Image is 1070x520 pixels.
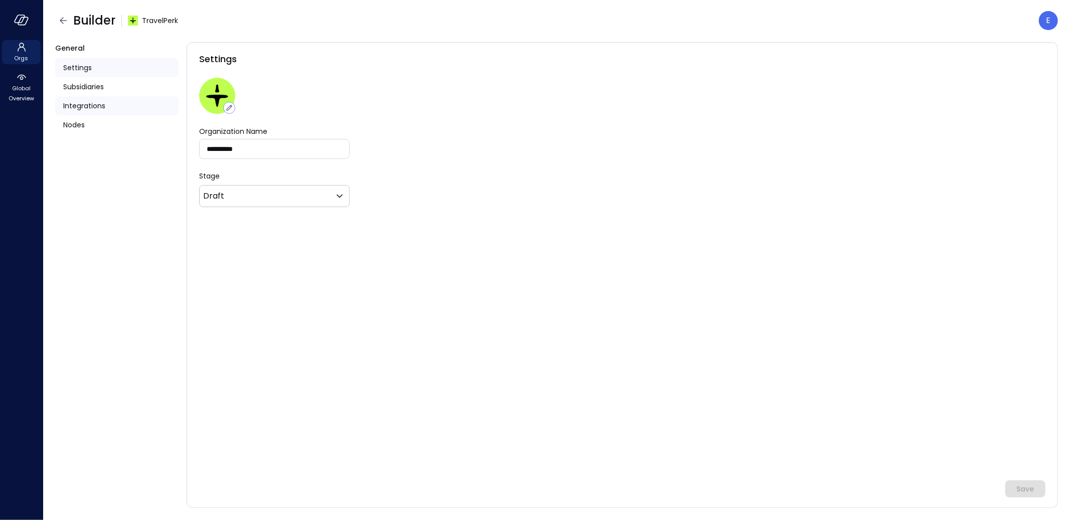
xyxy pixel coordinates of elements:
[2,70,41,104] div: Global Overview
[2,40,41,64] div: Orgs
[199,53,237,66] span: Settings
[63,81,104,92] span: Subsidiaries
[63,119,85,130] span: Nodes
[1046,15,1051,27] p: E
[55,58,179,77] a: Settings
[55,43,85,53] span: General
[6,83,37,103] span: Global Overview
[63,62,92,73] span: Settings
[142,15,178,26] span: TravelPerk
[199,171,1045,181] p: Stage
[55,96,179,115] a: Integrations
[73,13,115,29] span: Builder
[199,126,350,137] label: Organization Name
[15,53,29,63] span: Orgs
[55,115,179,134] a: Nodes
[1039,11,1058,30] div: Eleanor Yehudai
[199,78,235,114] img: euz2wel6fvrjeyhjwgr9
[63,100,105,111] span: Integrations
[128,16,138,26] img: euz2wel6fvrjeyhjwgr9
[203,190,224,202] p: Draft
[55,77,179,96] a: Subsidiaries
